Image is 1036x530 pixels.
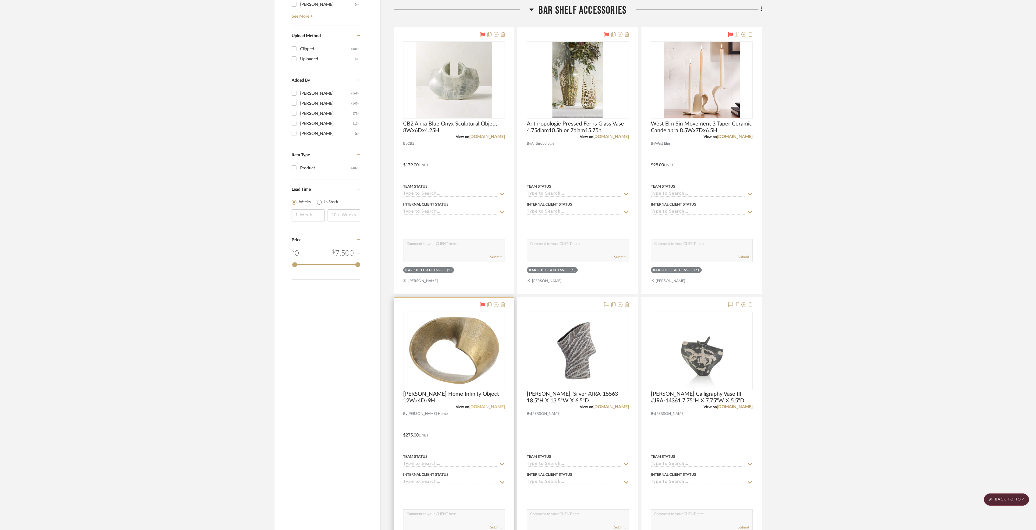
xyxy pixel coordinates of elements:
[299,199,311,205] label: Weeks
[651,479,745,485] input: Type to Search…
[527,391,629,404] span: [PERSON_NAME], Silver #JRA-15563 18.5"H X 13.5"W X 6.5"D
[456,135,469,139] span: View on
[292,209,325,221] input: 1 Week
[405,312,504,388] img: Jayson Home Infinity Object 12Wx4Dx9H
[469,135,505,139] a: [DOMAIN_NAME]
[552,42,603,118] img: Anthropologie Pressed Ferns Glass Vase 4.75diam10.5h or 7diam15.75h
[403,202,449,207] div: Internal Client Status
[527,411,531,417] span: By
[527,209,621,215] input: Type to Search…
[332,248,360,259] div: 7,500 +
[651,454,675,459] div: Team Status
[571,268,576,273] div: (1)
[447,268,452,273] div: (1)
[651,121,753,134] span: West Elm Sin Movement 3 Taper Ceramic Candelabra 8.5Wx7Dx6.5H
[490,525,502,530] button: Submit
[738,525,749,530] button: Submit
[403,479,498,485] input: Type to Search…
[403,209,498,215] input: Type to Search…
[300,163,351,173] div: Product
[290,9,360,19] a: See More +
[651,191,745,197] input: Type to Search…
[527,472,572,477] div: Internal Client Status
[351,99,359,108] div: (145)
[655,411,685,417] span: [PERSON_NAME]
[469,405,505,409] a: [DOMAIN_NAME]
[292,238,301,242] span: Price
[738,254,749,260] button: Submit
[614,525,626,530] button: Submit
[664,312,740,388] img: John-Richard Calligraphy Vase III #JRA-14361 7.75"H X 7.75"W X 5.5"D
[651,411,655,417] span: By
[407,411,448,417] span: [PERSON_NAME] Home
[300,119,353,129] div: [PERSON_NAME]
[292,187,311,192] span: Lead Time
[527,479,621,485] input: Type to Search…
[593,405,629,409] a: [DOMAIN_NAME]
[984,493,1029,506] scroll-to-top-button: BACK TO TOP
[651,391,753,404] span: [PERSON_NAME] Calligraphy Vase III #JRA-14361 7.75"H X 7.75"W X 5.5"D
[403,184,428,189] div: Team Status
[527,184,551,189] div: Team Status
[527,191,621,197] input: Type to Search…
[527,454,551,459] div: Team Status
[651,209,745,215] input: Type to Search…
[540,312,616,388] img: John-Richard Porcelain Mesh Vase, Silver #JRA-15563 18.5"H X 13.5"W X 6.5"D
[292,78,310,83] span: Added By
[403,42,505,118] div: 0
[527,461,621,467] input: Type to Search…
[292,248,299,259] div: 0
[300,129,355,139] div: [PERSON_NAME]
[651,42,752,118] div: 0
[300,89,351,98] div: [PERSON_NAME]
[403,391,505,404] span: [PERSON_NAME] Home Infinity Object 12Wx4Dx9H
[403,411,407,417] span: By
[717,135,753,139] a: [DOMAIN_NAME]
[527,312,628,389] div: 0
[651,202,696,207] div: Internal Client Status
[717,405,753,409] a: [DOMAIN_NAME]
[351,89,359,98] div: (168)
[324,199,338,205] label: In Stock
[527,121,629,134] span: Anthropologie Pressed Ferns Glass Vase 4.75diam10.5h or 7diam15.75h
[651,472,696,477] div: Internal Client Status
[416,42,492,118] img: CB2 Anka Blue Onyx Sculptural Object 8Wx6Dx4.25H
[351,163,359,173] div: (407)
[407,141,414,147] span: CB2
[527,141,531,147] span: By
[538,4,626,17] span: Bar Shelf Accessories
[529,268,569,273] div: Bar Shelf Accessories
[653,268,693,273] div: Bar Shelf Accessories
[614,254,626,260] button: Submit
[580,135,593,139] span: View on
[353,119,359,129] div: (13)
[704,135,717,139] span: View on
[527,202,572,207] div: Internal Client Status
[664,42,740,118] img: West Elm Sin Movement 3 Taper Ceramic Candelabra 8.5Wx7Dx6.5H
[300,54,355,64] div: Uploaded
[403,312,505,389] div: 0
[580,405,593,409] span: View on
[300,99,351,108] div: [PERSON_NAME]
[655,141,670,147] span: West Elm
[651,461,745,467] input: Type to Search…
[351,44,359,54] div: (404)
[403,461,498,467] input: Type to Search…
[651,141,655,147] span: By
[651,184,675,189] div: Team Status
[456,405,469,409] span: View on
[328,209,360,221] input: 20+ Weeks
[353,109,359,118] div: (75)
[403,454,428,459] div: Team Status
[403,472,449,477] div: Internal Client Status
[593,135,629,139] a: [DOMAIN_NAME]
[531,411,561,417] span: [PERSON_NAME]
[300,109,353,118] div: [PERSON_NAME]
[292,153,310,157] span: Item Type
[292,34,321,38] span: Upload Method
[403,191,498,197] input: Type to Search…
[405,268,445,273] div: Bar Shelf Accessories
[490,254,502,260] button: Submit
[403,141,407,147] span: By
[527,42,628,118] div: 0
